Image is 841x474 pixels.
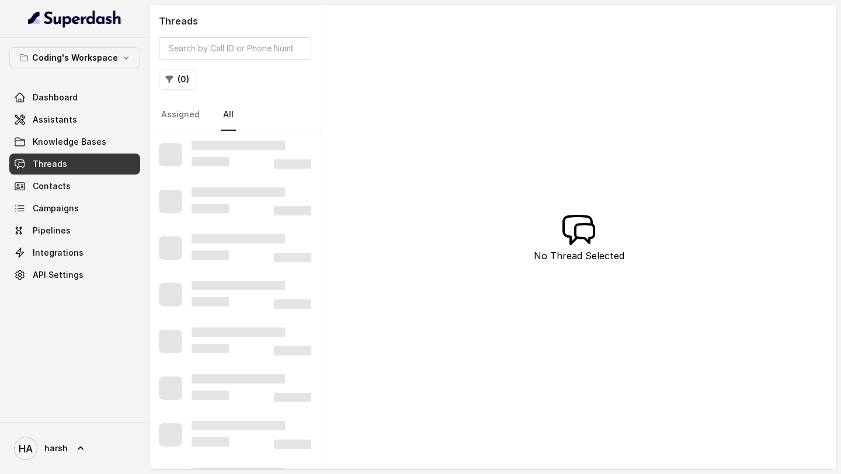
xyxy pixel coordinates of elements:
button: Coding's Workspace [9,47,140,68]
a: API Settings [9,264,140,285]
a: Campaigns [9,198,140,219]
p: Coding's Workspace [32,51,118,65]
a: Integrations [9,242,140,263]
span: Integrations [33,247,84,259]
text: HA [19,442,33,455]
img: light.svg [28,9,122,28]
nav: Tabs [159,99,311,131]
h2: Threads [159,14,311,28]
span: Campaigns [33,203,79,214]
a: Dashboard [9,87,140,108]
a: All [221,99,236,131]
span: API Settings [33,269,84,281]
button: (0) [159,69,196,90]
a: Contacts [9,176,140,197]
span: Assistants [33,114,77,126]
a: Assigned [159,99,202,131]
span: Threads [33,158,67,170]
span: Knowledge Bases [33,136,106,148]
span: Contacts [33,180,71,192]
a: Assistants [9,109,140,130]
span: Dashboard [33,92,78,103]
input: Search by Call ID or Phone Number [159,37,311,60]
a: Threads [9,154,140,175]
p: No Thread Selected [534,249,624,263]
span: Pipelines [33,225,71,236]
span: harsh [44,442,68,454]
a: Pipelines [9,220,140,241]
a: harsh [9,432,140,465]
a: Knowledge Bases [9,131,140,152]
